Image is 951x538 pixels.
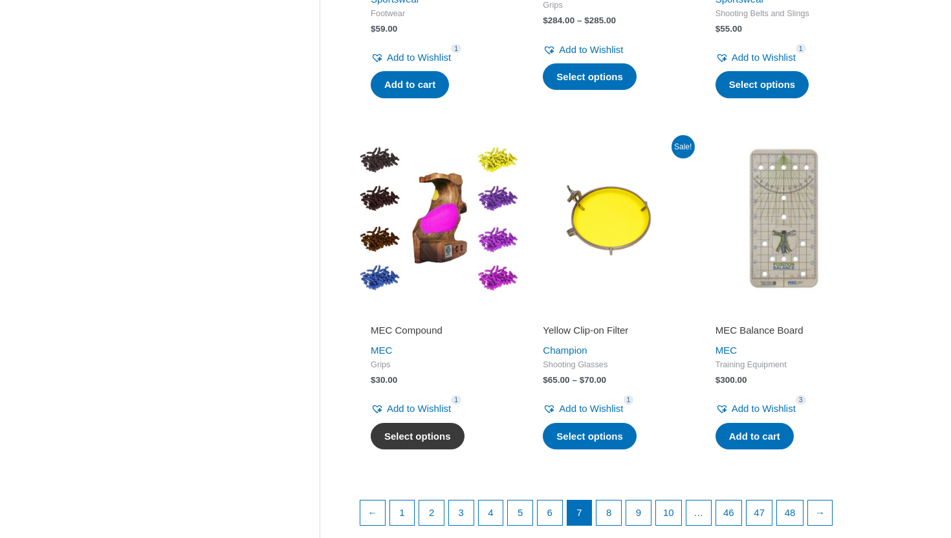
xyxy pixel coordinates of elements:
bdi: 59.00 [371,24,397,34]
bdi: 285.00 [584,16,616,25]
span: 1 [796,44,806,54]
bdi: 300.00 [716,375,747,385]
iframe: Customer reviews powered by Trustpilot [716,306,851,321]
a: Page 8 [596,500,621,525]
a: Page 5 [508,500,532,525]
img: Yellow Clip-on Filter [531,139,690,298]
span: 1 [451,44,461,54]
a: Add to Wishlist [543,400,623,418]
span: Shooting Belts and Slings [716,8,851,19]
a: Page 10 [656,500,681,525]
span: Training Equipment [716,360,851,371]
span: – [572,375,577,385]
span: $ [580,375,585,385]
a: MEC Balance Board [716,324,851,341]
a: Select options for “Yellow Clip-on Filter” [543,423,637,450]
bdi: 65.00 [543,375,569,385]
a: ← [360,500,385,525]
a: Page 9 [626,500,651,525]
span: Grips [371,360,507,371]
a: Select options for “SAUER Belt” [716,71,809,98]
a: Select options for “MEC Compound” [371,423,465,450]
span: $ [371,24,376,34]
a: Page 46 [716,500,741,525]
a: MEC Compound [371,324,507,341]
nav: Product Pagination [359,500,863,532]
a: Add to Wishlist [543,41,623,59]
a: Add to Wishlist [371,48,451,67]
a: Page 6 [538,500,562,525]
span: Add to Wishlist [387,52,451,63]
span: Add to Wishlist [732,52,796,63]
span: – [577,16,582,25]
span: $ [371,375,376,385]
h2: MEC Compound [371,324,507,337]
span: $ [584,16,589,25]
a: MEC [716,345,737,356]
span: $ [716,375,721,385]
span: Add to Wishlist [387,403,451,414]
a: Page 4 [479,500,503,525]
span: $ [543,375,548,385]
a: Page 1 [390,500,415,525]
span: 1 [451,395,461,405]
span: Sale! [672,135,695,158]
a: Page 48 [777,500,802,525]
a: Add to Wishlist [371,400,451,418]
a: Page 2 [419,500,444,525]
h2: MEC Balance Board [716,324,851,337]
span: $ [716,24,721,34]
span: Add to Wishlist [559,403,623,414]
iframe: Customer reviews powered by Trustpilot [371,306,507,321]
a: Add to cart: “Sole Tree (SAUER)” [371,71,449,98]
span: Add to Wishlist [559,44,623,55]
a: Add to Wishlist [716,400,796,418]
bdi: 70.00 [580,375,606,385]
a: Select options for “SmartGrip - Modular Pistol Grip” [543,63,637,91]
span: Shooting Glasses [543,360,679,371]
span: 1 [624,395,634,405]
span: Add to Wishlist [732,403,796,414]
bdi: 30.00 [371,375,397,385]
a: Champion [543,345,587,356]
a: → [808,500,833,525]
span: … [686,500,711,525]
span: $ [543,16,548,25]
bdi: 55.00 [716,24,742,34]
img: MEC Compound [359,139,518,298]
a: Add to cart: “MEC Balance Board” [716,423,794,450]
a: MEC [371,345,392,356]
bdi: 284.00 [543,16,574,25]
a: Page 3 [449,500,474,525]
a: Add to Wishlist [716,48,796,67]
span: Page 7 [567,500,592,525]
a: Page 47 [747,500,772,525]
iframe: Customer reviews powered by Trustpilot [543,306,679,321]
h2: Yellow Clip-on Filter [543,324,679,337]
span: Footwear [371,8,507,19]
a: Yellow Clip-on Filter [543,324,679,341]
span: 3 [796,395,806,405]
img: MEC Balance Board [704,139,863,298]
